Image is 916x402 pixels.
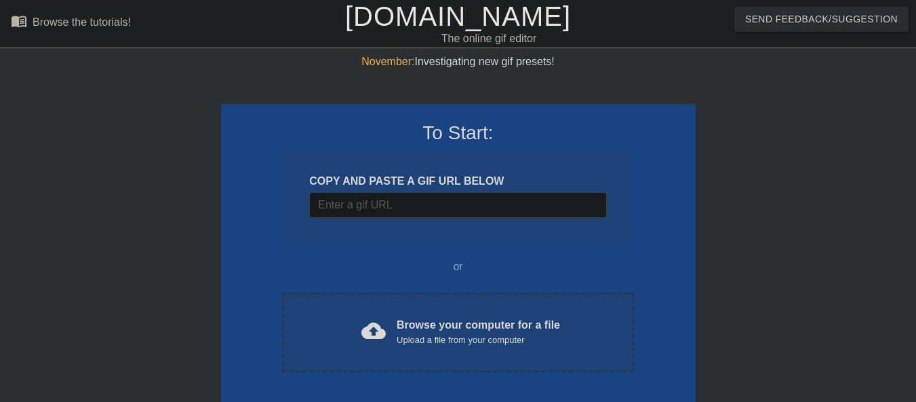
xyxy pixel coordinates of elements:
[33,16,131,28] div: Browse the tutorials!
[312,31,665,47] div: The online gif editor
[11,13,27,29] span: menu_book
[309,192,606,218] input: Username
[221,54,696,70] div: Investigating new gif presets!
[397,317,560,347] div: Browse your computer for a file
[256,259,660,275] div: or
[309,173,606,189] div: COPY AND PASTE A GIF URL BELOW
[239,122,678,145] h3: To Start:
[345,1,571,31] a: [DOMAIN_NAME]
[734,7,909,32] button: Send Feedback/Suggestion
[361,56,414,67] span: November:
[745,11,898,28] span: Send Feedback/Suggestion
[361,318,386,343] span: cloud_upload
[397,333,560,347] div: Upload a file from your computer
[11,13,131,34] a: Browse the tutorials!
